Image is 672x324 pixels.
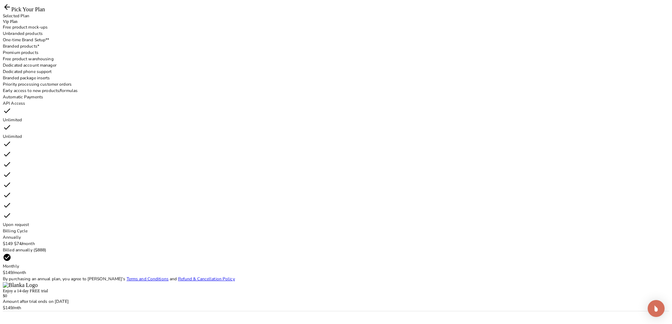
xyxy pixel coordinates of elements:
p: Unlimited [3,117,669,123]
a: Refund & Cancellation Policy [178,276,235,282]
a: Terms and Conditions [127,276,169,282]
span: $ 149 /month [3,270,26,275]
p: $ 149 /mth [3,305,669,311]
p: Early access to new products/formulas [3,87,669,94]
h1: $0 [3,293,669,298]
p: Premium products [3,49,669,56]
h1: Enjoy a 14-day FREE trial [3,288,669,293]
p: Unbranded products [3,30,669,37]
p: Selected Plan [3,13,669,19]
p: Amount after trial ends on [DATE] [3,298,669,305]
p: Branded products* [3,43,669,49]
p: Unlimited [3,133,669,140]
p: Annually [3,234,669,240]
span: $ 149 [3,241,13,246]
p: API Access [3,100,669,106]
p: Branded package inserts [3,75,669,81]
span: Billed annually ($ 888 ) [3,247,47,253]
span: $ 74 /month [14,241,35,246]
p: Dedicated phone support [3,68,669,75]
img: Blanka Logo [3,282,669,288]
p: Free product warehousing [3,56,669,62]
p: Billing Cycle [3,228,669,234]
p: Upon request [3,221,669,228]
div: Pick Your Plan [3,3,669,13]
p: Dedicated account manager [3,62,669,68]
p: Priority processing customer orders [3,81,669,87]
h2: Vip Plan [3,19,669,24]
div: Open Intercom Messenger [648,300,665,317]
p: One-time Brand Setup** [3,37,669,43]
p: Monthly [3,263,669,269]
p: Automatic Payments [3,94,669,100]
p: Free product mock-ups [3,24,669,30]
p: By purchasing an annual plan, you agree to [PERSON_NAME]'s and [3,276,669,282]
